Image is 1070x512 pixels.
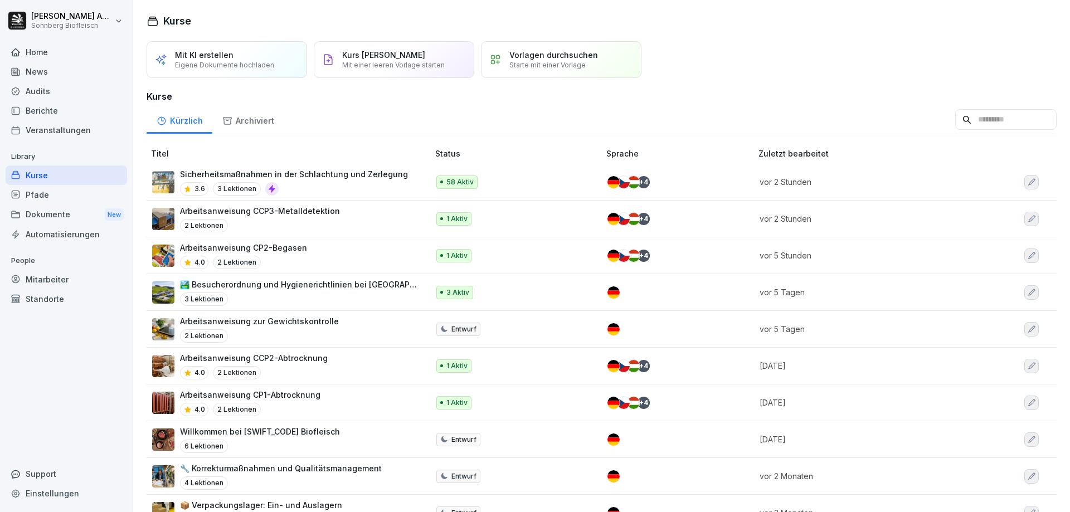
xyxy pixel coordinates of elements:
p: Status [435,148,602,159]
p: [PERSON_NAME] Anibas [31,12,113,21]
div: + 4 [638,176,650,188]
p: Entwurf [451,471,476,481]
p: Starte mit einer Vorlage [509,61,586,69]
img: de.svg [607,433,620,446]
a: Standorte [6,289,127,309]
img: cz.svg [617,360,630,372]
p: [DATE] [760,433,967,445]
div: Dokumente [6,204,127,225]
p: 58 Aktiv [446,177,474,187]
p: 2 Lektionen [213,403,261,416]
img: roi77fylcwzaflh0hwjmpm1w.png [152,281,174,304]
img: de.svg [607,360,620,372]
p: Entwurf [451,435,476,445]
p: Mit einer leeren Vorlage starten [342,61,445,69]
img: de.svg [607,286,620,299]
div: Home [6,42,127,62]
p: 📦 Verpackungslager: Ein- und Auslagern [180,499,342,511]
img: d4g3ucugs9wd5ibohranwvgh.png [152,465,174,487]
div: New [105,208,124,221]
p: 3 Lektionen [180,292,228,306]
div: Audits [6,81,127,101]
img: de.svg [607,250,620,262]
p: 🔧 Korrekturmaßnahmen und Qualitätsmanagement [180,462,382,474]
img: hu.svg [628,360,640,372]
p: Sprache [606,148,754,159]
img: cz.svg [617,397,630,409]
img: hu.svg [628,176,640,188]
img: de.svg [607,213,620,225]
img: hu.svg [628,397,640,409]
h1: Kurse [163,13,191,28]
img: de.svg [607,176,620,188]
a: Kurse [6,165,127,185]
p: vor 2 Stunden [760,176,967,188]
h3: Kurse [147,90,1057,103]
p: 2 Lektionen [213,256,261,269]
p: Arbeitsanweisung CCP3-Metalldetektion [180,205,340,217]
p: 1 Aktiv [446,398,468,408]
p: 4.0 [194,257,205,267]
p: 4.0 [194,368,205,378]
p: Entwurf [451,324,476,334]
p: 2 Lektionen [213,366,261,379]
p: Kurs [PERSON_NAME] [342,50,425,60]
div: Kürzlich [147,105,212,134]
p: Sonnberg Biofleisch [31,22,113,30]
img: de.svg [607,323,620,335]
p: 3 Lektionen [213,182,261,196]
p: 4 Lektionen [180,476,228,490]
a: Einstellungen [6,484,127,503]
a: DokumenteNew [6,204,127,225]
a: News [6,62,127,81]
p: People [6,252,127,270]
a: Berichte [6,101,127,120]
p: 1 Aktiv [446,214,468,224]
p: vor 5 Stunden [760,250,967,261]
p: 1 Aktiv [446,361,468,371]
p: Sicherheitsmaßnahmen in der Schlachtung und Zerlegung [180,168,408,180]
p: vor 2 Stunden [760,213,967,225]
p: Vorlagen durchsuchen [509,50,598,60]
p: Arbeitsanweisung CCP2-Abtrocknung [180,352,328,364]
p: 6 Lektionen [180,440,228,453]
p: Arbeitsanweisung CP1-Abtrocknung [180,389,320,401]
p: Mit KI erstellen [175,50,234,60]
p: Willkommen bei [SWIFT_CODE] Biofleisch [180,426,340,437]
p: Titel [151,148,431,159]
p: 3 Aktiv [446,287,469,298]
a: Veranstaltungen [6,120,127,140]
p: Eigene Dokumente hochladen [175,61,274,69]
p: [DATE] [760,397,967,408]
img: cz.svg [617,176,630,188]
img: kcy5zsy084eomyfwy436ysas.png [152,355,174,377]
img: pb7on1m2g7igak9wb3620wd1.png [152,208,174,230]
img: cz.svg [617,250,630,262]
p: vor 5 Tagen [760,323,967,335]
img: mphigpm8jrcai41dtx68as7p.png [152,392,174,414]
div: Support [6,464,127,484]
img: cz.svg [617,213,630,225]
p: 2 Lektionen [180,219,228,232]
div: + 4 [638,213,650,225]
img: hu.svg [628,213,640,225]
p: 4.0 [194,404,205,415]
img: bg9xlr7342z5nsf7ao8e1prm.png [152,171,174,193]
img: hj9o9v8kzxvzc93uvlzx86ct.png [152,245,174,267]
a: Pfade [6,185,127,204]
img: gfrt4v3ftnksrv5de50xy3ff.png [152,318,174,340]
a: Automatisierungen [6,225,127,244]
p: Library [6,148,127,165]
p: Arbeitsanweisung CP2-Begasen [180,242,307,253]
p: Arbeitsanweisung zur Gewichtskontrolle [180,315,339,327]
img: hu.svg [628,250,640,262]
div: Archiviert [212,105,284,134]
